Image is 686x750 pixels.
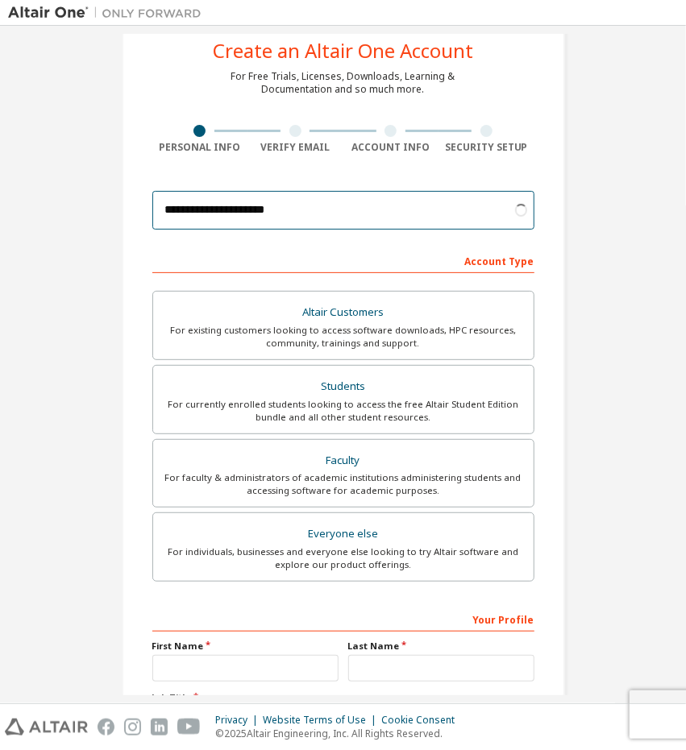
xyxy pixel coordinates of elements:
div: Website Terms of Use [263,714,381,727]
label: Job Title [152,691,534,704]
img: altair_logo.svg [5,719,88,735]
div: Everyone else [163,523,524,545]
img: Altair One [8,5,210,21]
div: Verify Email [247,141,343,154]
div: Your Profile [152,606,534,632]
div: For faculty & administrators of academic institutions administering students and accessing softwa... [163,471,524,497]
label: Last Name [348,640,534,653]
div: For existing customers looking to access software downloads, HPC resources, community, trainings ... [163,324,524,350]
img: youtube.svg [177,719,201,735]
div: Altair Customers [163,301,524,324]
div: Security Setup [439,141,534,154]
img: linkedin.svg [151,719,168,735]
div: For Free Trials, Licenses, Downloads, Learning & Documentation and so much more. [231,70,455,96]
p: © 2025 Altair Engineering, Inc. All Rights Reserved. [215,727,464,740]
div: Create an Altair One Account [213,41,473,60]
div: For individuals, businesses and everyone else looking to try Altair software and explore our prod... [163,545,524,571]
div: Account Info [343,141,439,154]
div: For currently enrolled students looking to access the free Altair Student Edition bundle and all ... [163,398,524,424]
div: Cookie Consent [381,714,464,727]
img: instagram.svg [124,719,141,735]
div: Personal Info [152,141,248,154]
div: Privacy [215,714,263,727]
div: Faculty [163,450,524,472]
div: Students [163,375,524,398]
label: First Name [152,640,339,653]
img: facebook.svg [98,719,114,735]
div: Account Type [152,247,534,273]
